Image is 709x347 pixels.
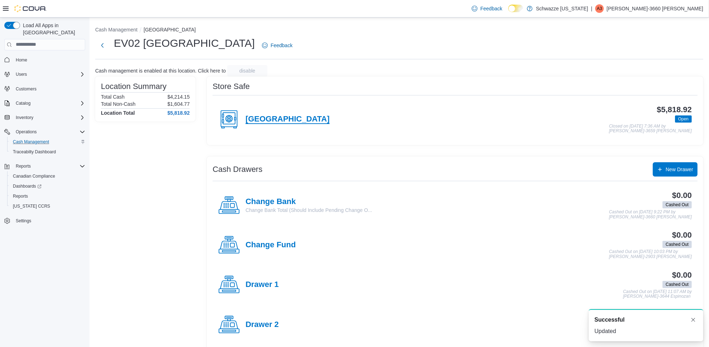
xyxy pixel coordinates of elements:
[10,138,85,146] span: Cash Management
[13,217,34,225] a: Settings
[10,182,44,190] a: Dashboards
[13,162,85,170] span: Reports
[13,128,40,136] button: Operations
[13,55,85,64] span: Home
[469,1,505,16] a: Feedback
[10,138,52,146] a: Cash Management
[536,4,588,13] p: Schwazze [US_STATE]
[13,113,36,122] button: Inventory
[13,85,39,93] a: Customers
[1,161,88,171] button: Reports
[167,101,190,107] p: $1,604.77
[10,192,31,200] a: Reports
[16,218,31,224] span: Settings
[13,183,42,189] span: Dashboards
[10,172,58,180] a: Canadian Compliance
[662,241,692,248] span: Cashed Out
[7,191,88,201] button: Reports
[271,42,292,49] span: Feedback
[10,192,85,200] span: Reports
[10,148,59,156] a: Traceabilty Dashboard
[16,129,37,135] span: Operations
[16,86,37,92] span: Customers
[662,281,692,288] span: Cashed Out
[10,202,53,210] a: [US_STATE] CCRS
[689,316,698,324] button: Dismiss toast
[10,148,85,156] span: Traceabilty Dashboard
[7,137,88,147] button: Cash Management
[14,5,47,12] img: Cova
[597,4,602,13] span: A3
[101,101,136,107] h6: Total Non-Cash
[101,94,125,100] h6: Total Cash
[594,316,625,324] span: Successful
[1,215,88,226] button: Settings
[657,105,692,114] h3: $5,818.92
[591,4,592,13] p: |
[666,281,689,288] span: Cashed Out
[480,5,502,12] span: Feedback
[16,71,27,77] span: Users
[95,27,137,33] button: Cash Management
[10,182,85,190] span: Dashboards
[13,203,50,209] span: [US_STATE] CCRS
[101,110,135,116] h4: Location Total
[13,173,55,179] span: Canadian Compliance
[16,163,31,169] span: Reports
[678,116,689,122] span: Open
[4,52,85,245] nav: Complex example
[95,68,226,74] p: Cash management is enabled at this location. Click here to
[1,113,88,123] button: Inventory
[13,139,49,145] span: Cash Management
[594,327,698,336] div: Updated
[246,280,279,289] h4: Drawer 1
[7,171,88,181] button: Canadian Compliance
[13,99,85,108] span: Catalog
[508,5,523,12] input: Dark Mode
[20,22,85,36] span: Load All Apps in [GEOGRAPHIC_DATA]
[1,55,88,65] button: Home
[213,82,250,91] h3: Store Safe
[16,100,30,106] span: Catalog
[167,110,190,116] h4: $5,818.92
[259,38,295,53] a: Feedback
[13,99,33,108] button: Catalog
[239,67,255,74] span: disable
[1,98,88,108] button: Catalog
[13,128,85,136] span: Operations
[13,162,34,170] button: Reports
[675,115,692,123] span: Open
[1,127,88,137] button: Operations
[609,124,692,134] p: Closed on [DATE] 7:36 AM by [PERSON_NAME]-3659 [PERSON_NAME]
[227,65,267,76] button: disable
[666,166,693,173] span: New Drawer
[7,147,88,157] button: Traceabilty Dashboard
[10,202,85,210] span: Washington CCRS
[1,84,88,94] button: Customers
[167,94,190,100] p: $4,214.15
[7,201,88,211] button: [US_STATE] CCRS
[672,231,692,239] h3: $0.00
[662,201,692,208] span: Cashed Out
[13,193,28,199] span: Reports
[114,36,255,50] h1: EV02 [GEOGRAPHIC_DATA]
[13,149,56,155] span: Traceabilty Dashboard
[672,271,692,279] h3: $0.00
[16,57,27,63] span: Home
[609,210,692,219] p: Cashed Out on [DATE] 9:22 PM by [PERSON_NAME]-3660 [PERSON_NAME]
[609,249,692,259] p: Cashed Out on [DATE] 10:03 PM by [PERSON_NAME]-2903 [PERSON_NAME]
[95,38,110,53] button: Next
[594,316,698,324] div: Notification
[653,162,698,177] button: New Drawer
[10,172,85,180] span: Canadian Compliance
[13,113,85,122] span: Inventory
[101,82,166,91] h3: Location Summary
[666,241,689,248] span: Cashed Out
[246,320,279,329] h4: Drawer 2
[13,56,30,64] a: Home
[13,84,85,93] span: Customers
[246,207,372,214] p: Change Bank Total (Should Include Pending Change O...
[13,216,85,225] span: Settings
[246,115,330,124] h4: [GEOGRAPHIC_DATA]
